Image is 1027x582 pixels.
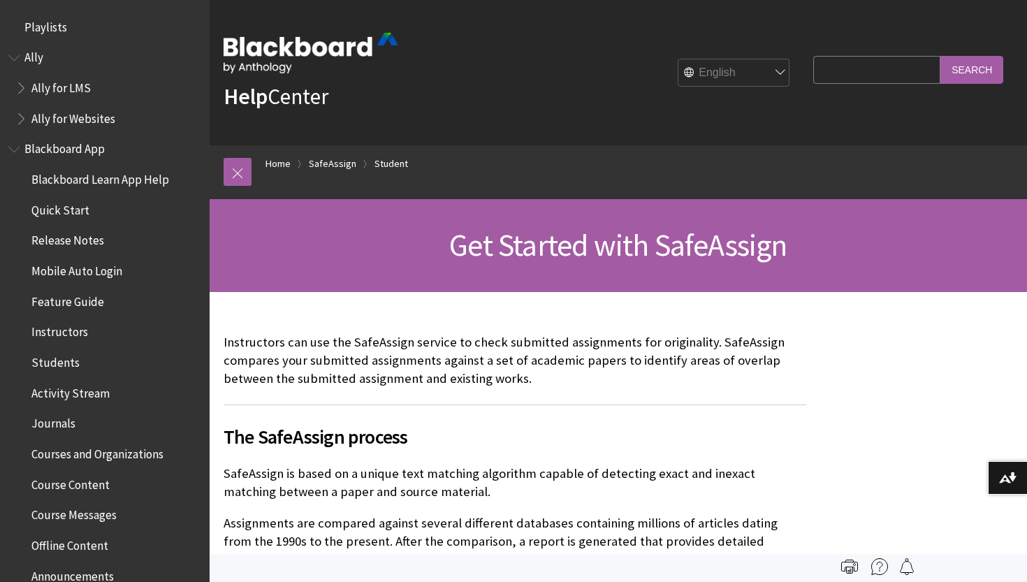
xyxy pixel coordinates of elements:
[24,138,105,157] span: Blackboard App
[224,333,806,388] p: Instructors can use the SafeAssign service to check submitted assignments for originality. SafeAs...
[31,351,80,370] span: Students
[31,290,104,309] span: Feature Guide
[31,168,169,187] span: Blackboard Learn App Help
[31,412,75,431] span: Journals
[224,82,268,110] strong: Help
[31,76,91,95] span: Ally for LMS
[31,442,163,461] span: Courses and Organizations
[224,465,806,501] p: SafeAssign is based on a unique text matching algorithm capable of detecting exact and inexact ma...
[224,82,328,110] a: HelpCenter
[224,514,806,569] p: Assignments are compared against several different databases containing millions of articles dati...
[31,198,89,217] span: Quick Start
[31,321,88,340] span: Instructors
[31,107,115,126] span: Ally for Websites
[449,226,787,264] span: Get Started with SafeAssign
[8,15,201,39] nav: Book outline for Playlists
[31,259,122,278] span: Mobile Auto Login
[898,558,915,575] img: Follow this page
[224,422,806,451] span: The SafeAssign process
[31,473,110,492] span: Course Content
[24,15,67,34] span: Playlists
[841,558,858,575] img: Print
[940,56,1003,83] input: Search
[678,59,790,87] select: Site Language Selector
[374,155,408,173] a: Student
[871,558,888,575] img: More help
[31,534,108,553] span: Offline Content
[309,155,356,173] a: SafeAssign
[31,381,110,400] span: Activity Stream
[31,504,117,523] span: Course Messages
[265,155,291,173] a: Home
[8,46,201,131] nav: Book outline for Anthology Ally Help
[24,46,43,65] span: Ally
[224,33,398,73] img: Blackboard by Anthology
[31,229,104,248] span: Release Notes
